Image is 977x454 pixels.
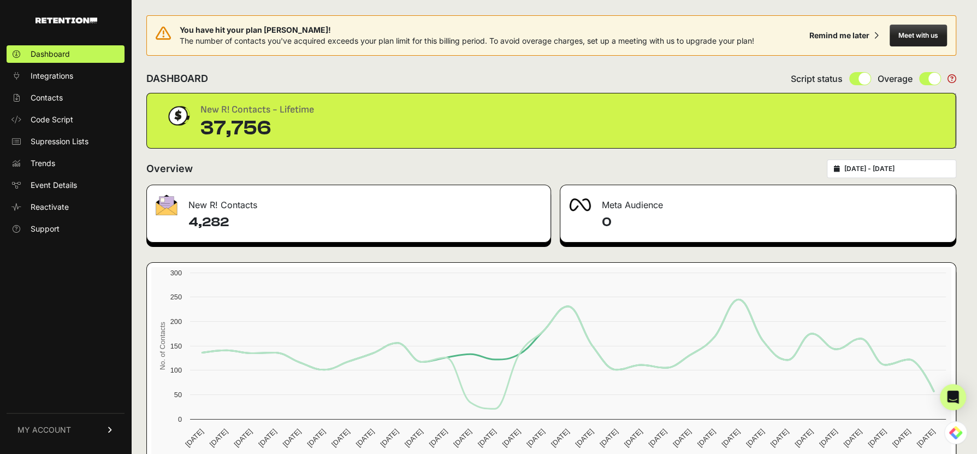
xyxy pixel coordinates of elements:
[403,427,424,449] text: [DATE]
[305,427,327,449] text: [DATE]
[121,64,184,72] div: Keywords by Traffic
[29,63,38,72] img: tab_domain_overview_orange.svg
[354,427,376,449] text: [DATE]
[549,427,571,449] text: [DATE]
[7,413,125,446] a: MY ACCOUNT
[878,72,913,85] span: Overage
[31,202,69,213] span: Reactivate
[200,117,314,139] div: 37,756
[769,427,790,449] text: [DATE]
[180,25,754,36] span: You have hit your plan [PERSON_NAME]!
[842,427,863,449] text: [DATE]
[146,71,208,86] h2: DASHBOARD
[720,427,741,449] text: [DATE]
[174,391,182,399] text: 50
[7,176,125,194] a: Event Details
[452,427,473,449] text: [DATE]
[866,427,887,449] text: [DATE]
[915,427,937,449] text: [DATE]
[31,136,88,147] span: Supression Lists
[17,17,26,26] img: logo_orange.svg
[569,198,591,211] img: fa-meta-2f981b61bb99beabf952f7030308934f19ce035c18b003e963880cc3fabeebb7.png
[891,427,912,449] text: [DATE]
[598,427,619,449] text: [DATE]
[7,133,125,150] a: Supression Lists
[164,102,192,129] img: dollar-coin-05c43ed7efb7bc0c12610022525b4bbbb207c7efeef5aecc26f025e68dcafac9.png
[744,427,766,449] text: [DATE]
[602,214,948,231] h4: 0
[31,180,77,191] span: Event Details
[31,114,73,125] span: Code Script
[525,427,546,449] text: [DATE]
[7,67,125,85] a: Integrations
[623,427,644,449] text: [DATE]
[156,194,177,215] img: fa-envelope-19ae18322b30453b285274b1b8af3d052b27d846a4fbe8435d1a52b978f639a2.png
[146,161,193,176] h2: Overview
[17,28,26,37] img: website_grey.svg
[890,25,947,46] button: Meet with us
[818,427,839,449] text: [DATE]
[188,214,542,231] h4: 4,282
[7,45,125,63] a: Dashboard
[7,220,125,238] a: Support
[31,17,54,26] div: v 4.0.25
[147,185,550,218] div: New R! Contacts
[170,269,182,277] text: 300
[671,427,692,449] text: [DATE]
[158,322,167,370] text: No. of Contacts
[428,427,449,449] text: [DATE]
[809,30,869,41] div: Remind me later
[647,427,668,449] text: [DATE]
[28,28,120,37] div: Domain: [DOMAIN_NAME]
[696,427,717,449] text: [DATE]
[31,92,63,103] span: Contacts
[31,223,60,234] span: Support
[791,72,843,85] span: Script status
[793,427,814,449] text: [DATE]
[170,317,182,326] text: 200
[378,427,400,449] text: [DATE]
[109,63,117,72] img: tab_keywords_by_traffic_grey.svg
[200,102,314,117] div: New R! Contacts - Lifetime
[208,427,229,449] text: [DATE]
[281,427,303,449] text: [DATE]
[805,26,883,45] button: Remind me later
[501,427,522,449] text: [DATE]
[257,427,278,449] text: [DATE]
[42,64,98,72] div: Domain Overview
[170,366,182,374] text: 100
[7,198,125,216] a: Reactivate
[170,342,182,350] text: 150
[183,427,205,449] text: [DATE]
[232,427,253,449] text: [DATE]
[35,17,97,23] img: Retention.com
[170,293,182,301] text: 250
[573,427,595,449] text: [DATE]
[330,427,351,449] text: [DATE]
[940,384,966,410] div: Open Intercom Messenger
[476,427,498,449] text: [DATE]
[178,415,182,423] text: 0
[31,49,70,60] span: Dashboard
[560,185,956,218] div: Meta Audience
[17,424,71,435] span: MY ACCOUNT
[7,89,125,107] a: Contacts
[31,70,73,81] span: Integrations
[7,155,125,172] a: Trends
[7,111,125,128] a: Code Script
[31,158,55,169] span: Trends
[180,36,754,45] span: The number of contacts you've acquired exceeds your plan limit for this billing period. To avoid ...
